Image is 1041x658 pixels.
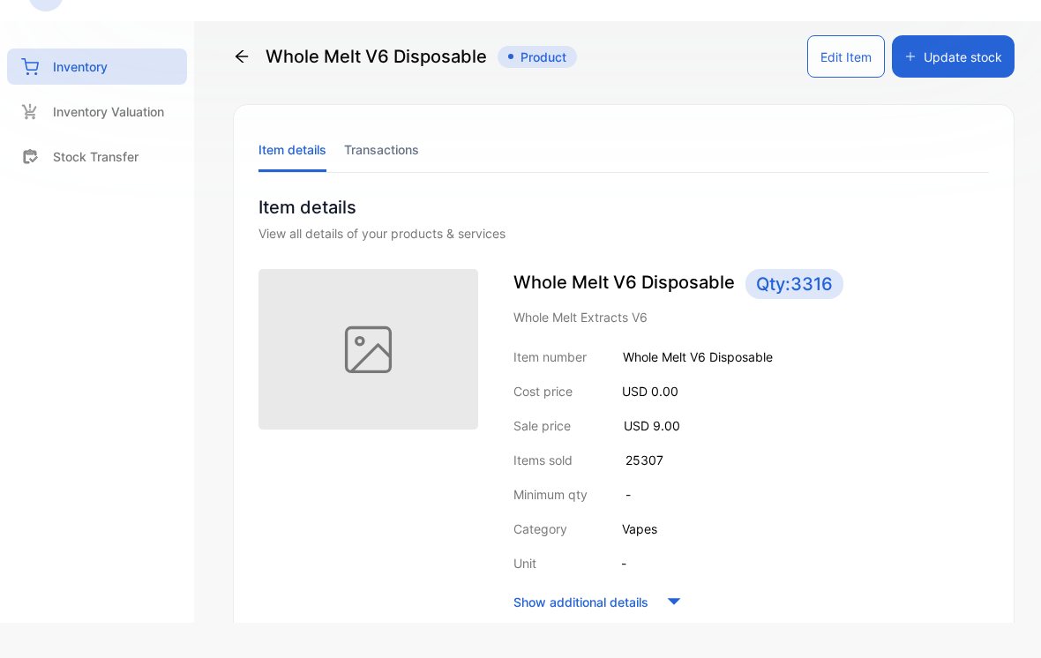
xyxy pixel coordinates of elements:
span: USD 9.00 [624,418,680,433]
li: Item details [258,127,326,172]
a: Stock Transfer [7,138,187,175]
li: Transactions [344,127,419,172]
p: Item number [513,348,587,366]
button: Open LiveChat chat widget [14,7,67,60]
a: Inventory [7,49,187,85]
p: - [625,485,631,504]
span: USD 0.00 [622,384,678,399]
p: Show additional details [513,593,648,611]
p: Item details [258,194,989,221]
p: Category [513,520,567,538]
button: Update stock [892,35,1015,78]
span: Product [498,46,577,68]
button: Edit Item [807,35,885,78]
p: Whole Melt V6 Disposable [623,348,773,366]
a: Inventory Valuation [7,93,187,130]
p: Minimum qty [513,485,588,504]
p: 25307 [625,451,663,469]
span: Qty: 3316 [745,269,843,299]
p: Vapes [622,520,657,538]
div: View all details of your products & services [258,224,989,243]
p: - [621,554,626,572]
p: Sale price [513,416,571,435]
p: Whole Melt Extracts V6 [513,308,989,326]
p: Inventory Valuation [53,102,164,121]
div: Whole Melt V6 Disposable [233,35,577,78]
p: Unit [513,554,536,572]
p: Inventory [53,57,108,76]
img: item [258,269,478,430]
p: Items sold [513,451,573,469]
p: Stock Transfer [53,147,139,166]
p: Whole Melt V6 Disposable [513,269,989,299]
p: Cost price [513,382,573,400]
